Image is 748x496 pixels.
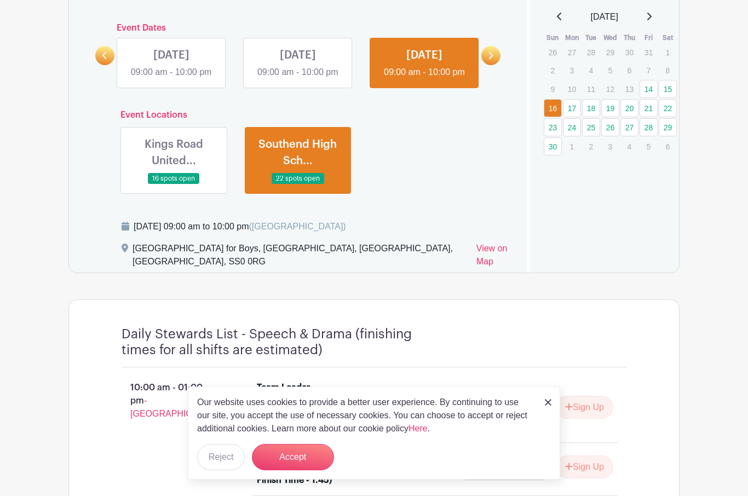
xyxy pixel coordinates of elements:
span: [DATE] [591,10,618,24]
p: 11 [582,80,600,97]
a: View on Map [476,242,514,273]
div: Team Leader (Start Time - 9.15 to Finish Time - 1.45) [257,381,333,434]
a: 22 [659,99,677,117]
p: 10 [563,80,581,97]
p: 30 [620,44,638,61]
p: 13 [620,80,638,97]
img: close_button-5f87c8562297e5c2d7936805f587ecaba9071eb48480494691a3f1689db116b3.svg [545,399,551,406]
div: [GEOGRAPHIC_DATA] for Boys, [GEOGRAPHIC_DATA], [GEOGRAPHIC_DATA], [GEOGRAPHIC_DATA], SS0 0RG [133,242,468,273]
a: 21 [640,99,658,117]
a: 18 [582,99,600,117]
p: 26 [544,44,562,61]
a: 28 [640,118,658,136]
span: - [GEOGRAPHIC_DATA] [130,396,222,418]
p: 9 [544,80,562,97]
a: 24 [563,118,581,136]
a: Here [408,424,428,433]
p: 8 [659,62,677,79]
p: 2 [582,138,600,155]
p: 3 [563,62,581,79]
p: 7 [640,62,658,79]
th: Sat [658,32,677,43]
a: 29 [659,118,677,136]
p: 28 [582,44,600,61]
h6: Event Dates [114,23,481,33]
a: 27 [620,118,638,136]
p: 6 [620,62,638,79]
h4: Daily Stewards List - Speech & Drama (finishing times for all shifts are estimated) [122,326,423,358]
a: 25 [582,118,600,136]
button: Sign Up [556,455,613,478]
a: 14 [640,80,658,98]
a: 30 [544,137,562,155]
a: 26 [601,118,619,136]
button: Accept [252,444,334,470]
p: 29 [601,44,619,61]
p: 10:00 am - 01:00 pm [104,377,239,425]
th: Sun [543,32,562,43]
th: Tue [582,32,601,43]
a: 23 [544,118,562,136]
div: [DATE] 09:00 am to 10:00 pm [134,220,346,233]
p: 5 [640,138,658,155]
p: 6 [659,138,677,155]
th: Mon [562,32,582,43]
button: Sign Up [556,396,613,419]
a: 20 [620,99,638,117]
th: Thu [620,32,639,43]
a: 17 [563,99,581,117]
p: 3 [601,138,619,155]
a: 15 [659,80,677,98]
a: 16 [544,99,562,117]
th: Wed [601,32,620,43]
button: Reject [197,444,245,470]
span: ([GEOGRAPHIC_DATA]) [249,222,346,231]
p: 1 [563,138,581,155]
p: 5 [601,62,619,79]
h6: Event Locations [112,110,484,120]
p: 4 [620,138,638,155]
a: 19 [601,99,619,117]
p: 2 [544,62,562,79]
p: 27 [563,44,581,61]
p: 31 [640,44,658,61]
p: 4 [582,62,600,79]
p: 12 [601,80,619,97]
p: 1 [659,44,677,61]
th: Fri [639,32,658,43]
p: Our website uses cookies to provide a better user experience. By continuing to use our site, you ... [197,396,533,435]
